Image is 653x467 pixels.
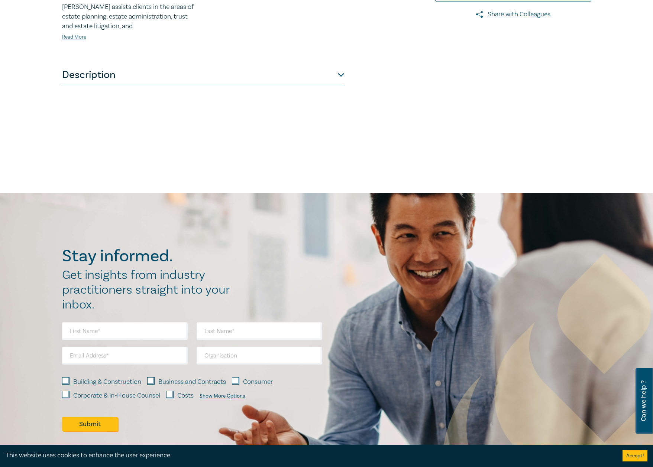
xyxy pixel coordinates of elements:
label: Costs [177,391,194,401]
label: Consumer [243,377,273,387]
button: Submit [62,417,118,431]
p: [PERSON_NAME] assists clients in the areas of estate planning, estate administration, trust and e... [62,2,199,31]
h2: Get insights from industry practitioners straight into your inbox. [62,268,237,312]
label: Building & Construction [73,377,141,387]
button: Description [62,64,345,86]
a: Read More [62,34,86,40]
label: Business and Contracts [158,377,226,387]
label: Corporate & In-House Counsel [73,391,160,401]
input: First Name* [62,322,188,340]
button: Accept cookies [623,450,647,461]
a: Share with Colleagues [435,10,591,19]
span: Can we help ? [640,373,647,429]
input: Organisation [197,347,322,365]
h2: Stay informed. [62,246,237,266]
input: Last Name* [197,322,322,340]
input: Email Address* [62,347,188,365]
div: Show More Options [200,393,245,399]
div: This website uses cookies to enhance the user experience. [6,451,611,460]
